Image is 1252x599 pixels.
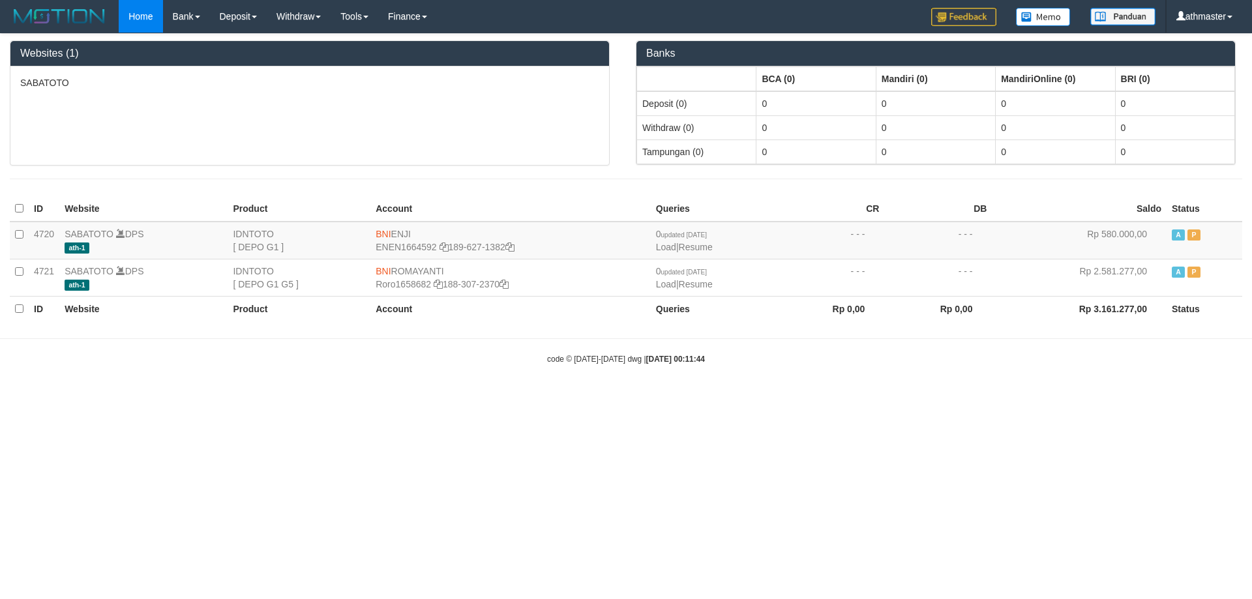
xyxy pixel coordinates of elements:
td: ENJI 189-627-1382 [370,222,651,259]
td: 0 [756,139,876,164]
td: 0 [996,115,1115,139]
th: Group: activate to sort column ascending [1115,66,1234,91]
td: Withdraw (0) [637,115,756,139]
th: Group: activate to sort column ascending [876,66,995,91]
a: Copy ENEN1664592 to clipboard [440,242,449,252]
a: Load [656,242,676,252]
td: Tampungan (0) [637,139,756,164]
span: Paused [1187,267,1200,278]
td: 0 [756,115,876,139]
td: 0 [1115,139,1234,164]
td: 0 [996,91,1115,116]
span: Active [1172,267,1185,278]
td: Deposit (0) [637,91,756,116]
th: Rp 0,00 [777,296,884,321]
th: Status [1167,296,1242,321]
th: Rp 0,00 [884,296,992,321]
small: code © [DATE]-[DATE] dwg | [547,355,705,364]
a: SABATOTO [65,266,113,276]
img: panduan.png [1090,8,1155,25]
th: Website [59,196,228,222]
td: Rp 580.000,00 [992,222,1167,259]
th: DB [884,196,992,222]
img: Button%20Memo.svg [1016,8,1071,26]
a: Roro1658682 [376,279,431,289]
img: MOTION_logo.png [10,7,109,26]
h3: Websites (1) [20,48,599,59]
td: IDNTOTO [ DEPO G1 G5 ] [228,259,370,296]
td: DPS [59,222,228,259]
td: - - - [777,222,884,259]
th: ID [29,296,59,321]
td: ROMAYANTI 188-307-2370 [370,259,651,296]
td: 4720 [29,222,59,259]
td: 0 [876,139,995,164]
th: Website [59,296,228,321]
td: 0 [996,139,1115,164]
span: updated [DATE] [661,231,707,239]
a: Copy 1883072370 to clipboard [499,279,509,289]
td: DPS [59,259,228,296]
span: ath-1 [65,242,89,254]
a: Resume [679,279,713,289]
span: BNI [376,266,391,276]
td: 0 [876,91,995,116]
th: Saldo [992,196,1167,222]
span: Active [1172,229,1185,241]
th: Account [370,196,651,222]
th: Status [1167,196,1242,222]
span: | [656,266,713,289]
a: Resume [679,242,713,252]
td: 0 [756,91,876,116]
span: | [656,229,713,252]
th: ID [29,196,59,222]
th: Product [228,296,370,321]
th: Product [228,196,370,222]
img: Feedback.jpg [931,8,996,26]
p: SABATOTO [20,76,599,89]
a: Load [656,279,676,289]
td: Rp 2.581.277,00 [992,259,1167,296]
span: Paused [1187,229,1200,241]
td: - - - [884,222,992,259]
td: 0 [876,115,995,139]
th: Account [370,296,651,321]
th: CR [777,196,884,222]
td: 4721 [29,259,59,296]
th: Queries [651,296,777,321]
th: Group: activate to sort column ascending [756,66,876,91]
span: 0 [656,266,707,276]
span: ath-1 [65,280,89,291]
a: SABATOTO [65,229,113,239]
th: Group: activate to sort column ascending [996,66,1115,91]
a: Copy 1896271382 to clipboard [505,242,514,252]
th: Group: activate to sort column ascending [637,66,756,91]
td: IDNTOTO [ DEPO G1 ] [228,222,370,259]
td: 0 [1115,91,1234,116]
span: updated [DATE] [661,269,707,276]
th: Queries [651,196,777,222]
a: Copy Roro1658682 to clipboard [434,279,443,289]
strong: [DATE] 00:11:44 [646,355,705,364]
h3: Banks [646,48,1225,59]
a: ENEN1664592 [376,242,436,252]
td: - - - [884,259,992,296]
td: 0 [1115,115,1234,139]
span: BNI [376,229,391,239]
span: 0 [656,229,707,239]
td: - - - [777,259,884,296]
th: Rp 3.161.277,00 [992,296,1167,321]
